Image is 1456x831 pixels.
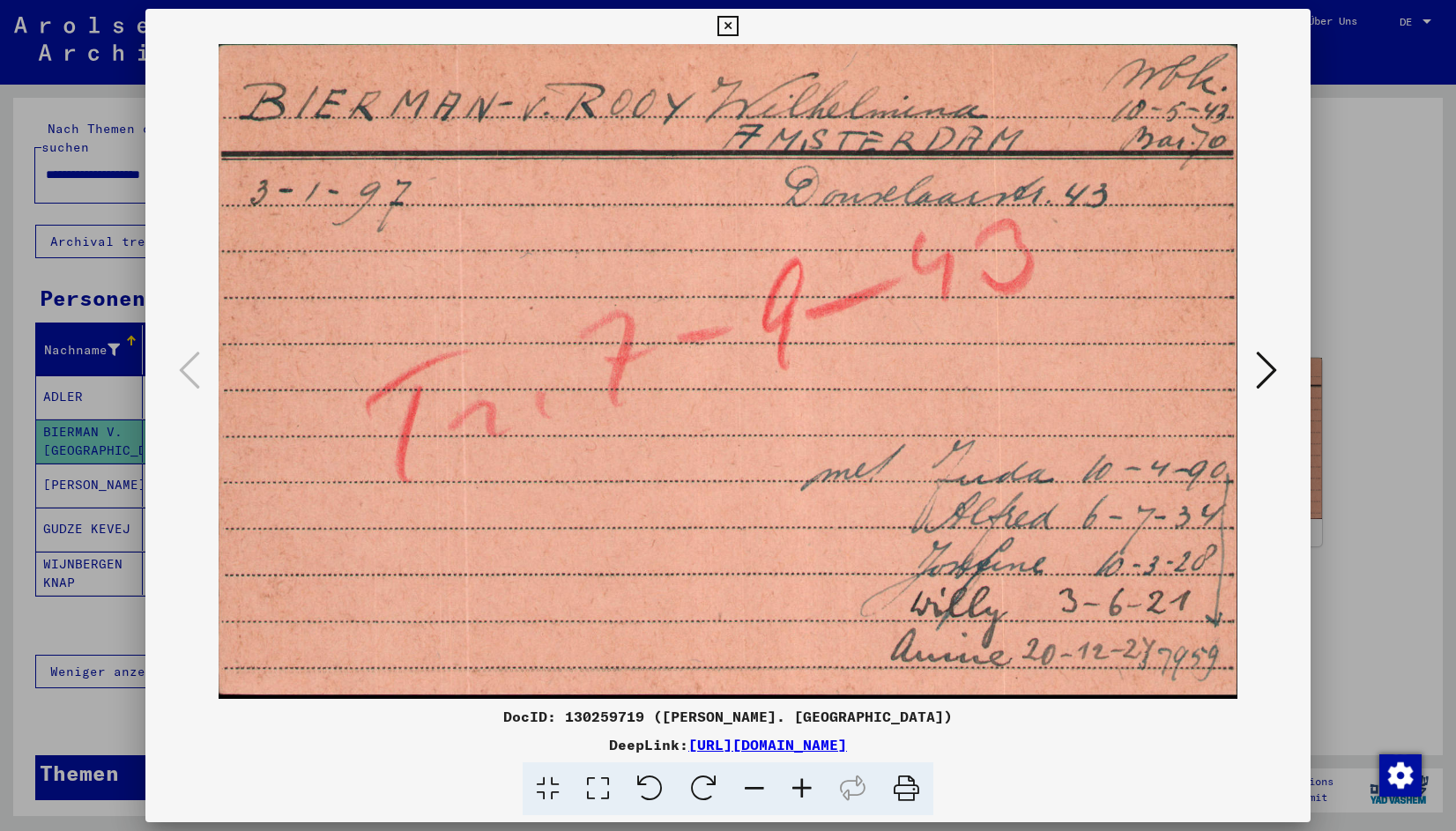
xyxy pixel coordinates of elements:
[145,734,1311,755] div: DeepLink:
[688,736,847,753] a: [URL][DOMAIN_NAME]
[145,706,1311,727] div: DocID: 130259719 ([PERSON_NAME]. [GEOGRAPHIC_DATA])
[1378,753,1421,796] div: Zustimmung ändern
[205,44,1251,699] img: 001.jpg
[1379,754,1422,797] img: Zustimmung ändern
